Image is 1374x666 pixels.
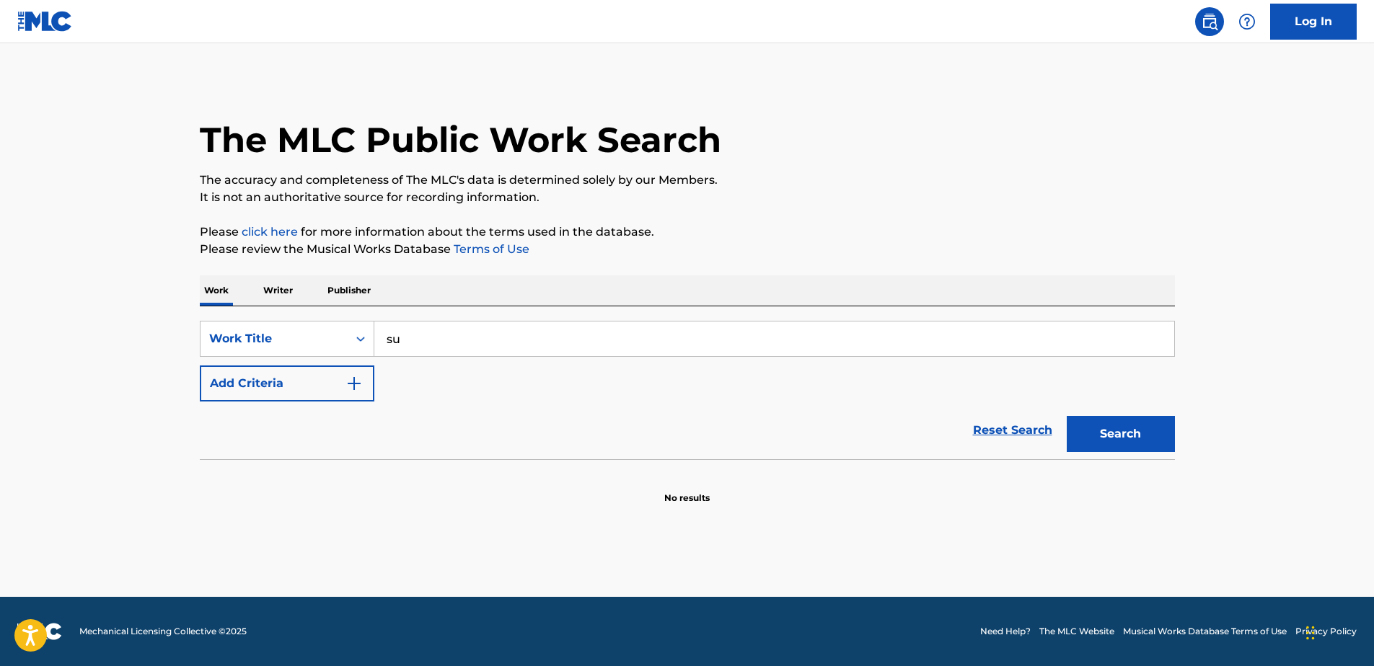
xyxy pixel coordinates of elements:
[966,414,1060,446] a: Reset Search
[1195,7,1224,36] a: Public Search
[1067,416,1175,452] button: Search
[1302,597,1374,666] iframe: Chat Widget
[79,625,247,638] span: Mechanical Licensing Collective © 2025
[345,375,363,392] img: 9d2ae6d4665cec9f34b9.svg
[1238,13,1256,30] img: help
[1233,7,1261,36] div: Help
[451,242,529,256] a: Terms of Use
[1201,13,1218,30] img: search
[200,172,1175,189] p: The accuracy and completeness of The MLC's data is determined solely by our Members.
[980,625,1031,638] a: Need Help?
[1123,625,1287,638] a: Musical Works Database Terms of Use
[200,365,374,401] button: Add Criteria
[200,189,1175,206] p: It is not an authoritative source for recording information.
[200,118,721,161] h1: The MLC Public Work Search
[200,241,1175,258] p: Please review the Musical Works Database
[17,11,73,32] img: MLC Logo
[200,275,233,306] p: Work
[323,275,375,306] p: Publisher
[1039,625,1114,638] a: The MLC Website
[1295,625,1357,638] a: Privacy Policy
[1270,4,1357,40] a: Log In
[664,474,710,505] p: No results
[17,623,62,640] img: logo
[242,225,298,239] a: click here
[209,330,339,347] div: Work Title
[200,223,1175,241] p: Please for more information about the terms used in the database.
[200,321,1175,459] form: Search Form
[1306,611,1315,654] div: Drag
[259,275,297,306] p: Writer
